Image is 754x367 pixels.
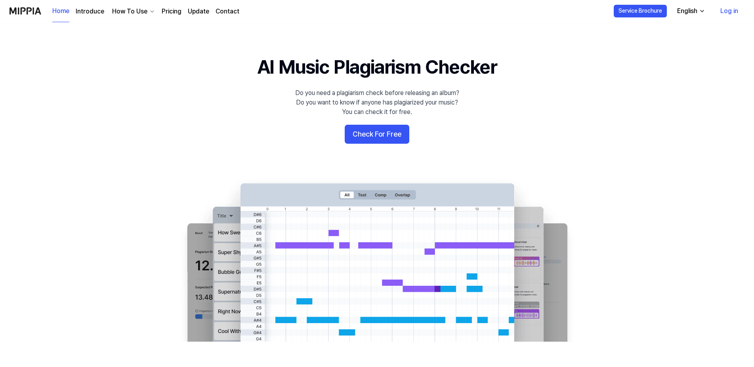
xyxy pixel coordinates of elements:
[52,0,69,22] a: Home
[614,5,667,17] button: Service Brochure
[345,125,409,144] button: Check For Free
[676,6,699,16] div: English
[162,7,181,16] a: Pricing
[671,3,710,19] button: English
[257,54,497,80] h1: AI Music Plagiarism Checker
[188,7,209,16] a: Update
[111,7,149,16] div: How To Use
[76,7,104,16] a: Introduce
[216,7,239,16] a: Contact
[171,175,583,342] img: main Image
[111,7,155,16] button: How To Use
[295,88,459,117] div: Do you need a plagiarism check before releasing an album? Do you want to know if anyone has plagi...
